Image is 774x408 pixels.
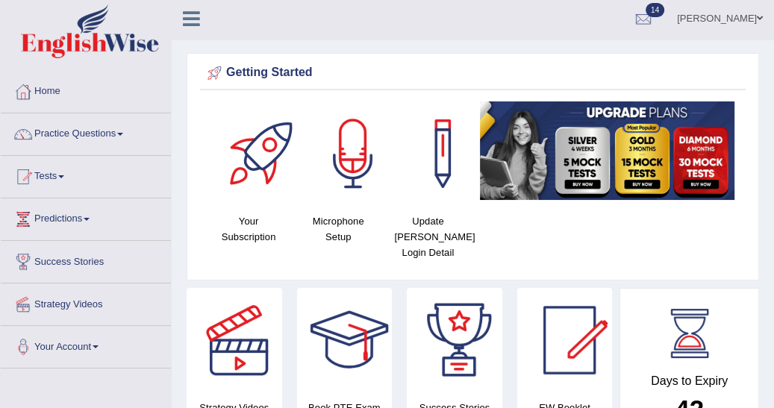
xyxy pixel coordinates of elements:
a: Predictions [1,198,171,236]
img: small5.jpg [480,101,734,200]
a: Tests [1,156,171,193]
span: 14 [646,3,664,17]
h4: Update [PERSON_NAME] Login Detail [390,213,465,260]
a: Practice Questions [1,113,171,151]
h4: Microphone Setup [301,213,375,245]
h4: Your Subscription [211,213,286,245]
a: Home [1,71,171,108]
h4: Days to Expiry [637,374,742,388]
a: Success Stories [1,241,171,278]
a: Your Account [1,326,171,363]
a: Strategy Videos [1,283,171,321]
div: Getting Started [204,62,742,84]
